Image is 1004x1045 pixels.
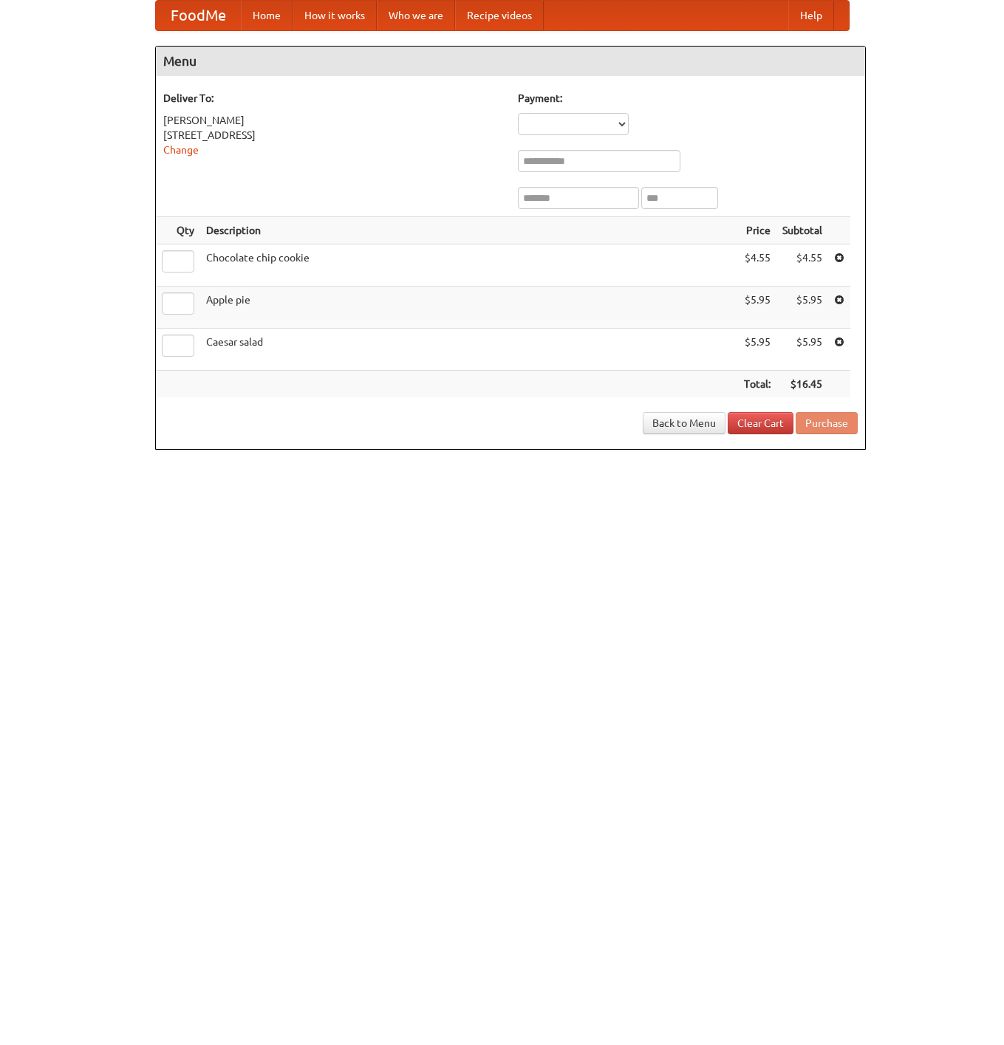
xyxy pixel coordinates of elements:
[643,412,725,434] a: Back to Menu
[738,244,776,287] td: $4.55
[200,217,738,244] th: Description
[518,91,858,106] h5: Payment:
[156,217,200,244] th: Qty
[728,412,793,434] a: Clear Cart
[738,371,776,398] th: Total:
[200,244,738,287] td: Chocolate chip cookie
[200,329,738,371] td: Caesar salad
[156,47,865,76] h4: Menu
[776,329,828,371] td: $5.95
[293,1,377,30] a: How it works
[377,1,455,30] a: Who we are
[788,1,834,30] a: Help
[455,1,544,30] a: Recipe videos
[738,329,776,371] td: $5.95
[163,128,503,143] div: [STREET_ADDRESS]
[163,113,503,128] div: [PERSON_NAME]
[241,1,293,30] a: Home
[200,287,738,329] td: Apple pie
[163,91,503,106] h5: Deliver To:
[796,412,858,434] button: Purchase
[156,1,241,30] a: FoodMe
[776,371,828,398] th: $16.45
[776,244,828,287] td: $4.55
[738,287,776,329] td: $5.95
[163,144,199,156] a: Change
[738,217,776,244] th: Price
[776,217,828,244] th: Subtotal
[776,287,828,329] td: $5.95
